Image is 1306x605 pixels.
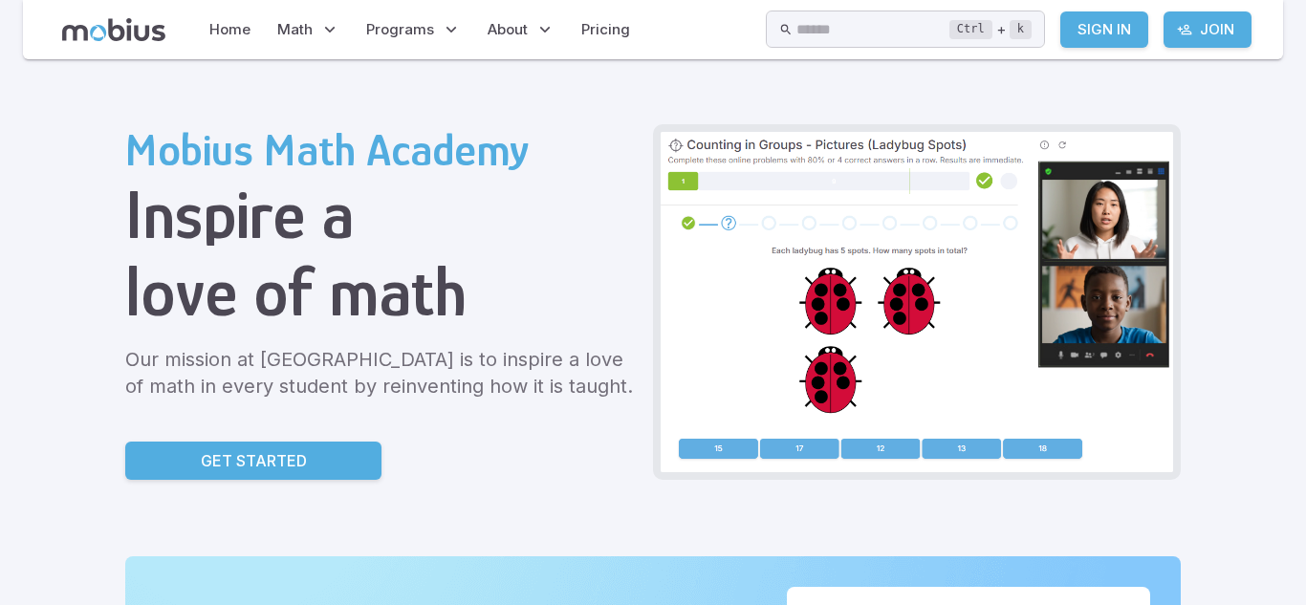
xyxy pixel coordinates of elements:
[576,8,636,52] a: Pricing
[125,346,638,400] p: Our mission at [GEOGRAPHIC_DATA] is to inspire a love of math in every student by reinventing how...
[949,18,1032,41] div: +
[125,124,638,176] h2: Mobius Math Academy
[949,20,992,39] kbd: Ctrl
[277,19,313,40] span: Math
[1164,11,1252,48] a: Join
[488,19,528,40] span: About
[201,449,307,472] p: Get Started
[366,19,434,40] span: Programs
[1010,20,1032,39] kbd: k
[1060,11,1148,48] a: Sign In
[125,176,638,253] h1: Inspire a
[125,442,381,480] a: Get Started
[204,8,256,52] a: Home
[125,253,638,331] h1: love of math
[661,132,1173,472] img: Grade 2 Class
